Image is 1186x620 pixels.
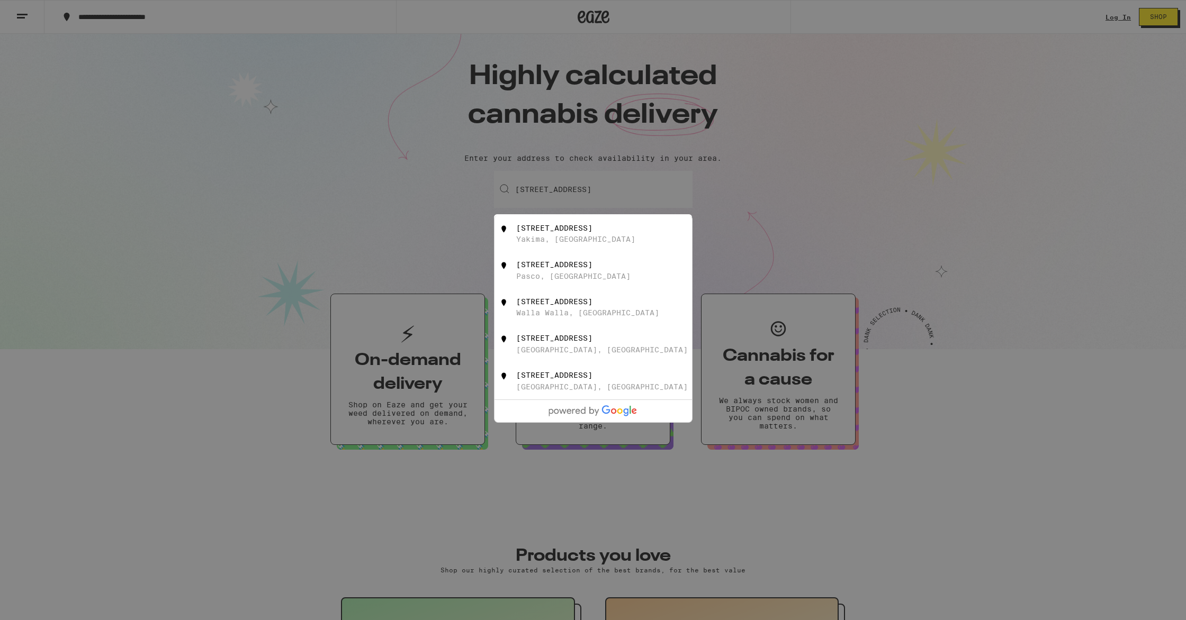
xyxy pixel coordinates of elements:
div: [STREET_ADDRESS] [516,224,592,232]
div: Pasco, [GEOGRAPHIC_DATA] [516,272,631,280]
img: 1045 North 11th Avenue [499,371,509,381]
div: [STREET_ADDRESS] [516,297,592,306]
img: 1045 North 11th Avenue [499,224,509,234]
img: 1045 North 11th Avenue [499,334,509,344]
div: [STREET_ADDRESS] [516,371,592,379]
div: [STREET_ADDRESS] [516,334,592,342]
img: 1045 North 11th Avenue [499,297,509,308]
div: [GEOGRAPHIC_DATA], [GEOGRAPHIC_DATA] [516,382,688,391]
div: [STREET_ADDRESS] [516,260,592,269]
div: [GEOGRAPHIC_DATA], [GEOGRAPHIC_DATA] [516,345,688,354]
span: Hi. Need any help? [6,7,76,16]
div: Walla Walla, [GEOGRAPHIC_DATA] [516,308,659,317]
img: 1045 North 11th Avenue [499,260,509,271]
div: Yakima, [GEOGRAPHIC_DATA] [516,235,635,243]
